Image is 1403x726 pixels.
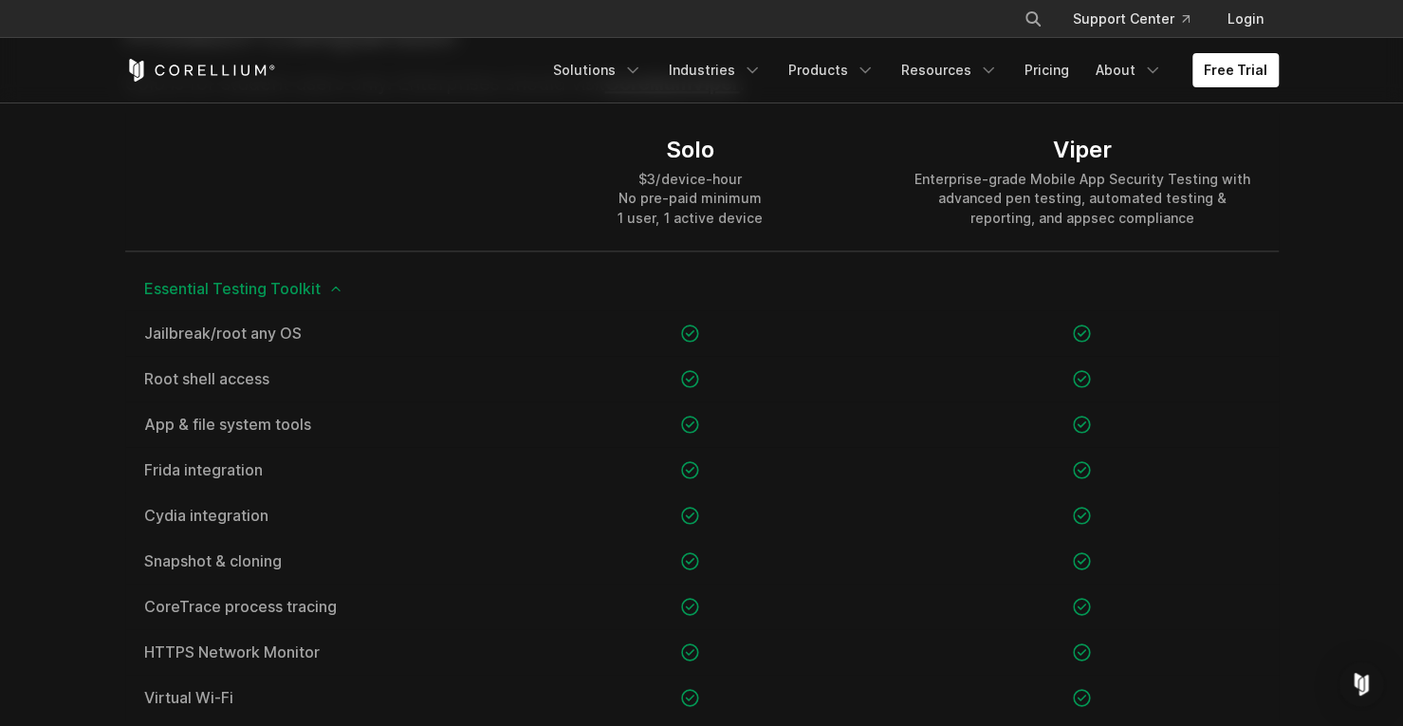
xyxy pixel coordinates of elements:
[144,508,475,523] a: Cydia integration
[144,599,475,614] a: CoreTrace process tracing
[1212,2,1279,36] a: Login
[542,53,654,87] a: Solutions
[905,170,1259,227] div: Enterprise-grade Mobile App Security Testing with advanced pen testing, automated testing & repor...
[542,53,1279,87] div: Navigation Menu
[618,136,762,164] div: Solo
[144,371,475,386] a: Root shell access
[657,53,773,87] a: Industries
[144,326,475,341] a: Jailbreak/root any OS
[144,690,475,705] a: Virtual Wi-Fi
[144,462,475,477] a: Frida integration
[1058,2,1205,36] a: Support Center
[1016,2,1050,36] button: Search
[618,170,762,227] div: $3/device-hour No pre-paid minimum 1 user, 1 active device
[1013,53,1080,87] a: Pricing
[1192,53,1279,87] a: Free Trial
[1084,53,1173,87] a: About
[144,644,475,660] a: HTTPS Network Monitor
[905,136,1259,164] div: Viper
[1338,661,1384,707] div: Open Intercom Messenger
[144,417,475,432] a: App & file system tools
[144,281,1260,296] span: Essential Testing Toolkit
[125,59,276,82] a: Corellium Home
[144,553,475,568] a: Snapshot & cloning
[890,53,1009,87] a: Resources
[777,53,886,87] a: Products
[1001,2,1279,36] div: Navigation Menu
